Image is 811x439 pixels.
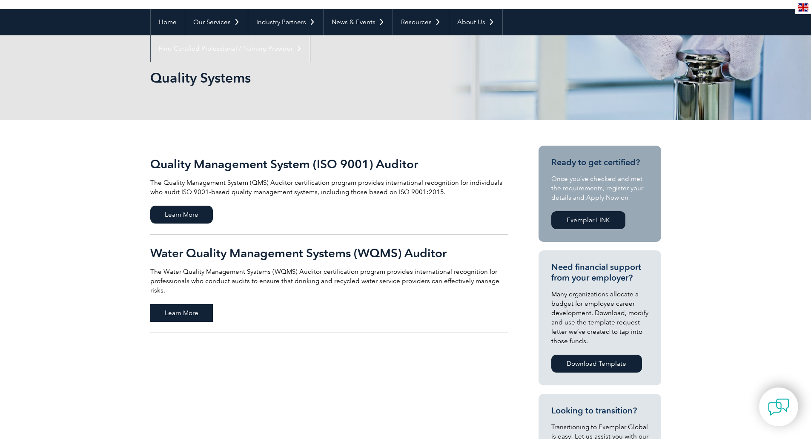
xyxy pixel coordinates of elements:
[150,69,477,86] h1: Quality Systems
[551,405,648,416] h3: Looking to transition?
[768,396,789,418] img: contact-chat.png
[150,178,508,197] p: The Quality Management System (QMS) Auditor certification program provides international recognit...
[150,206,213,224] span: Learn More
[393,9,449,35] a: Resources
[150,304,213,322] span: Learn More
[551,157,648,168] h3: Ready to get certified?
[551,211,625,229] a: Exemplar LINK
[798,3,808,11] img: en
[150,246,508,260] h2: Water Quality Management Systems (WQMS) Auditor
[551,174,648,202] p: Once you’ve checked and met the requirements, register your details and Apply Now on
[248,9,323,35] a: Industry Partners
[150,235,508,333] a: Water Quality Management Systems (WQMS) Auditor The Water Quality Management Systems (WQMS) Audit...
[185,9,248,35] a: Our Services
[151,35,310,62] a: Find Certified Professional / Training Provider
[150,157,508,171] h2: Quality Management System (ISO 9001) Auditor
[551,262,648,283] h3: Need financial support from your employer?
[324,9,393,35] a: News & Events
[151,9,185,35] a: Home
[551,290,648,346] p: Many organizations allocate a budget for employee career development. Download, modify and use th...
[150,267,508,295] p: The Water Quality Management Systems (WQMS) Auditor certification program provides international ...
[551,355,642,373] a: Download Template
[449,9,502,35] a: About Us
[150,146,508,235] a: Quality Management System (ISO 9001) Auditor The Quality Management System (QMS) Auditor certific...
